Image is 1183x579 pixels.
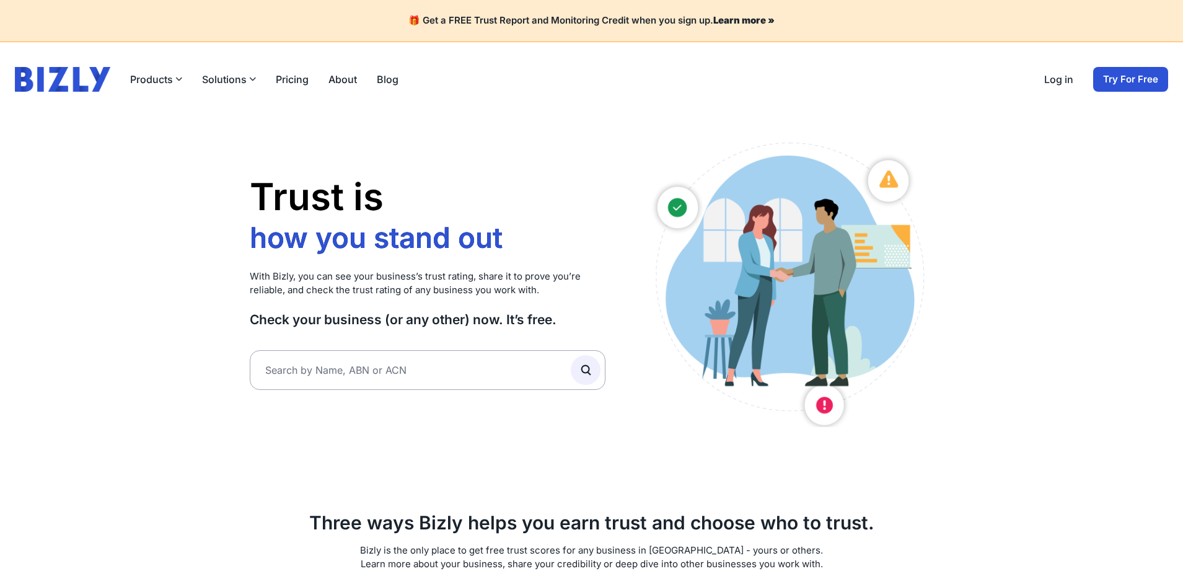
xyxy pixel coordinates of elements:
[643,136,933,427] img: Australian small business owners illustration
[328,72,357,87] a: About
[250,220,509,256] li: how you stand out
[250,270,606,298] p: With Bizly, you can see your business’s trust rating, share it to prove you’re reliable, and chec...
[250,544,934,572] p: Bizly is the only place to get free trust scores for any business in [GEOGRAPHIC_DATA] - yours or...
[15,15,1168,27] h4: 🎁 Get a FREE Trust Report and Monitoring Credit when you sign up.
[377,72,398,87] a: Blog
[250,350,606,390] input: Search by Name, ABN or ACN
[202,72,256,87] button: Solutions
[1093,67,1168,92] a: Try For Free
[1044,72,1073,87] a: Log in
[250,174,384,219] span: Trust is
[250,511,934,534] h2: Three ways Bizly helps you earn trust and choose who to trust.
[250,311,606,328] h3: Check your business (or any other) now. It’s free.
[250,255,509,291] li: who you work with
[130,72,182,87] button: Products
[276,72,309,87] a: Pricing
[713,14,775,26] a: Learn more »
